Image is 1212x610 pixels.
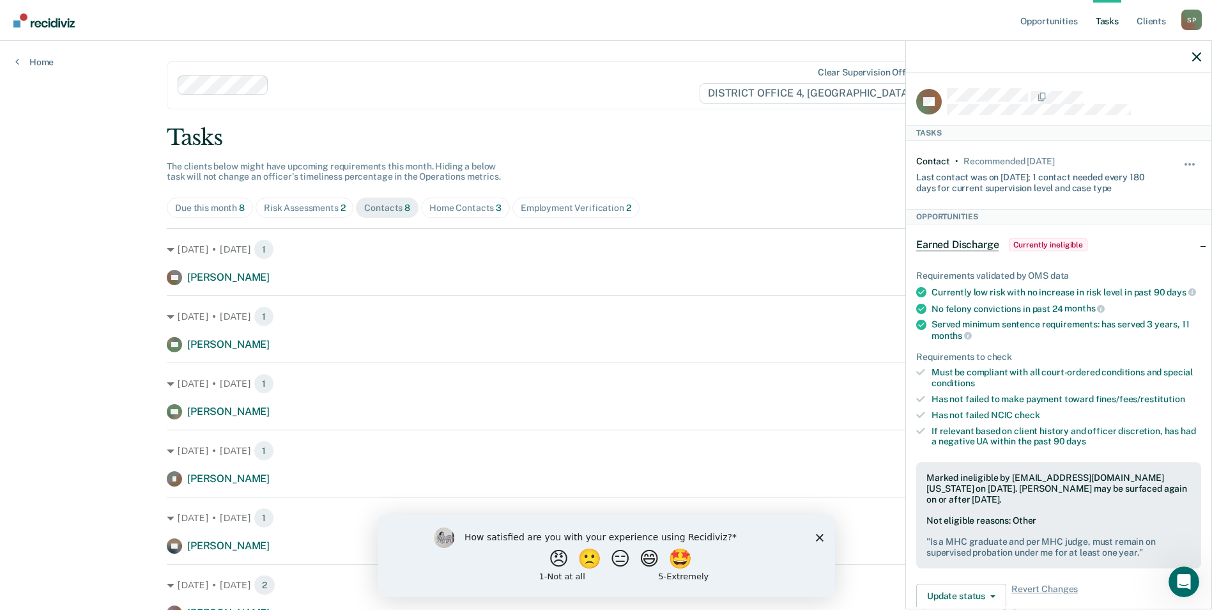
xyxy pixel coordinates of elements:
div: Last contact was on [DATE]; 1 contact needed every 180 days for current supervision level and cas... [916,167,1154,194]
div: If relevant based on client history and officer discretion, has had a negative UA within the past 90 [932,426,1201,448]
button: Update status [916,584,1006,609]
span: 2 [254,575,275,595]
span: conditions [932,378,975,388]
span: 1 [254,373,274,394]
div: [DATE] • [DATE] [167,441,1045,461]
div: [DATE] • [DATE] [167,575,1045,595]
span: [PERSON_NAME] [187,540,270,552]
span: 1 [254,239,274,260]
pre: " Is a MHC graduate and per MHC judge, must remain on supervised probation under me for at least ... [926,536,1191,558]
div: [DATE] • [DATE] [167,508,1045,528]
div: [DATE] • [DATE] [167,239,1045,260]
a: Home [15,56,54,68]
span: months [932,331,972,341]
div: Contact [916,156,950,167]
div: Marked ineligible by [EMAIL_ADDRESS][DOMAIN_NAME][US_STATE] on [DATE]. [PERSON_NAME] may be surfa... [926,473,1191,504]
div: Has not failed to make payment toward [932,394,1201,405]
span: The clients below might have upcoming requirements this month. Hiding a below task will not chang... [167,161,501,182]
div: Employment Verification [521,203,631,214]
div: Requirements validated by OMS data [916,270,1201,281]
span: 1 [254,441,274,461]
div: Contacts [364,203,410,214]
span: fines/fees/restitution [1096,394,1185,404]
div: S P [1181,10,1202,30]
div: Clear supervision officers [818,67,926,78]
span: [PERSON_NAME] [187,338,270,350]
span: [PERSON_NAME] [187,473,270,485]
span: days [1167,287,1195,297]
div: Tasks [167,125,1045,151]
span: check [1015,410,1039,420]
span: months [1064,303,1105,313]
button: Profile dropdown button [1181,10,1202,30]
span: 8 [239,203,245,213]
div: Served minimum sentence requirements: has served 3 years, 11 [932,319,1201,341]
div: [DATE] • [DATE] [167,373,1045,394]
div: Not eligible reasons: Other [926,515,1191,558]
span: 2 [341,203,346,213]
div: Requirements to check [916,352,1201,363]
span: 8 [404,203,410,213]
div: Risk Assessments [264,203,346,214]
div: Recommended in 25 days [963,156,1054,167]
span: DISTRICT OFFICE 4, [GEOGRAPHIC_DATA] [700,83,929,104]
div: Home Contacts [429,203,502,214]
iframe: Intercom live chat [1169,567,1199,597]
div: Due this month [175,203,245,214]
img: Recidiviz [13,13,75,27]
div: [DATE] • [DATE] [167,306,1045,327]
span: [PERSON_NAME] [187,271,270,283]
div: Currently low risk with no increase in risk level in past 90 [932,286,1201,298]
iframe: Survey by Kim from Recidiviz [378,515,835,597]
div: Opportunities [906,209,1211,224]
span: 1 [254,508,274,528]
div: Has not failed NCIC [932,410,1201,421]
span: 1 [254,306,274,327]
span: 3 [496,203,502,213]
div: No felony convictions in past 24 [932,303,1201,315]
span: Revert Changes [1011,584,1078,609]
div: • [955,156,958,167]
span: [PERSON_NAME] [187,405,270,418]
span: Earned Discharge [916,239,999,251]
div: Earned DischargeCurrently ineligible [906,224,1211,265]
div: Must be compliant with all court-ordered conditions and special [932,367,1201,389]
div: Tasks [906,125,1211,141]
span: 2 [626,203,631,213]
span: Currently ineligible [1009,239,1087,251]
span: days [1066,436,1085,446]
